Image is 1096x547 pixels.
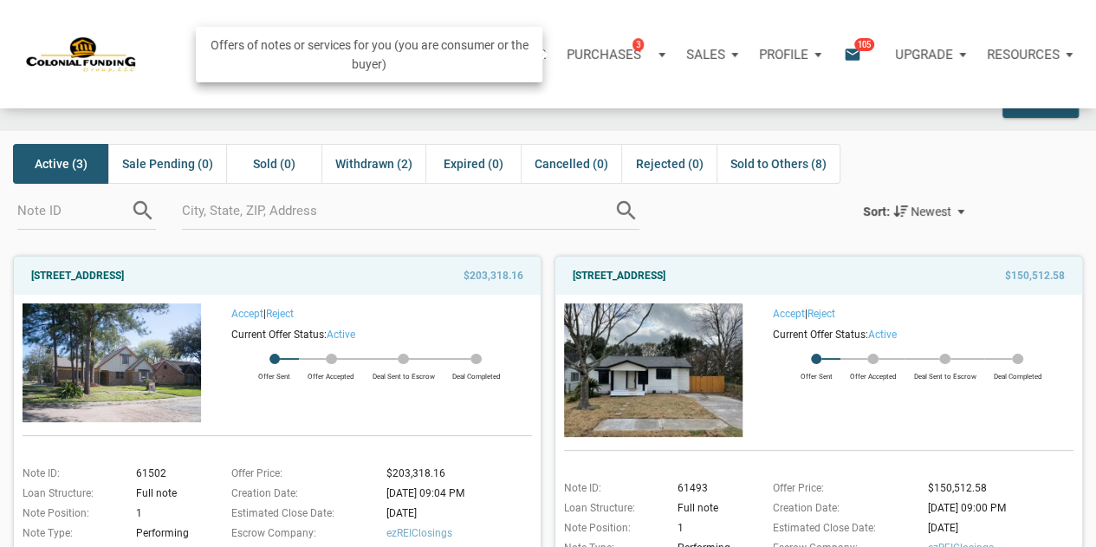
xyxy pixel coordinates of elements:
div: Sort: [863,205,890,218]
div: Sold to Others (8) [717,144,840,184]
div: Note Position: [14,505,131,521]
div: 1 [131,505,209,521]
button: email105 [831,29,885,81]
p: Upgrade [895,47,953,62]
div: Note ID: [14,466,131,481]
span: 3 [632,37,644,51]
p: Notes [220,47,262,62]
div: Offer Price: [223,466,382,481]
a: [STREET_ADDRESS] [573,265,665,286]
div: Sale Pending (0) [108,144,226,184]
div: Offer Price: [764,480,924,496]
div: Rejected (0) [621,144,717,184]
p: Sales [686,47,725,62]
div: Escrow Company: [223,525,382,541]
span: Sold to Others (8) [730,153,827,174]
div: Loan Structure: [14,485,131,501]
span: ezREIClosings [386,525,541,541]
span: Expired (0) [444,153,503,174]
div: Loan Structure: [555,500,672,516]
input: City, State, ZIP, Address [182,191,613,230]
a: Reject [266,308,294,320]
div: 61493 [672,480,750,496]
a: Accept [773,308,805,320]
div: Offer Accepted [840,364,905,381]
a: Properties [285,29,379,81]
div: $150,512.58 [923,480,1082,496]
p: Profile [759,47,808,62]
span: active [868,329,897,341]
a: [STREET_ADDRESS] [31,265,124,286]
div: Performing [131,525,209,541]
button: Sort:Newest [863,201,971,222]
span: $203,318.16 [464,265,523,286]
button: Sales [676,29,749,81]
div: Deal Sent to Escrow [905,364,984,381]
div: Active (3) [13,144,108,184]
span: Current Offer Status: [231,329,327,341]
button: Resources [976,29,1083,81]
div: $203,318.16 [381,466,541,481]
p: Resources [987,47,1060,62]
div: Full note [672,500,750,516]
span: Newest [911,205,951,218]
div: Offer Sent [250,364,299,381]
img: 574463 [564,303,743,437]
div: Deal Completed [443,364,509,381]
a: Accept [231,308,263,320]
a: Calculator [455,29,556,81]
div: [DATE] 09:04 PM [381,485,541,501]
div: Expired (0) [425,144,521,184]
div: Estimated Close Date: [223,505,382,521]
div: [DATE] 09:00 PM [923,500,1082,516]
div: Creation Date: [764,500,924,516]
div: Note Type: [14,525,131,541]
img: NoteUnlimited [26,36,137,73]
span: Withdrawn (2) [335,153,412,174]
span: Rejected (0) [636,153,704,174]
div: Withdrawn (2) [321,144,425,184]
button: Upgrade [885,29,976,81]
p: Reports [390,47,444,62]
span: $150,512.58 [1005,265,1065,286]
div: 61502 [131,466,209,481]
span: Cancelled (0) [535,153,608,174]
div: [DATE] [923,520,1082,536]
a: Reject [807,308,835,320]
div: Note ID: [555,480,672,496]
div: Deal Completed [984,364,1050,381]
div: Offer Sent [791,364,840,381]
span: active [327,329,355,341]
div: 1 [672,520,750,536]
span: 105 [854,37,874,51]
span: Current Offer Status: [773,329,868,341]
button: Notes [210,29,285,81]
i: search [130,198,156,224]
button: Purchases3 [556,29,676,81]
div: Offer Accepted [299,364,363,381]
div: Full note [131,485,209,501]
p: Purchases [567,47,641,62]
p: Properties [295,47,369,62]
i: email [842,44,863,64]
p: Calculator [465,47,546,62]
input: Note ID [17,191,130,230]
span: Active (3) [35,153,88,174]
button: Profile [749,29,832,81]
div: Creation Date: [223,485,382,501]
div: Sold (0) [226,144,321,184]
div: [DATE] [381,505,541,521]
img: 583015 [23,303,201,422]
div: Cancelled (0) [521,144,621,184]
span: Sale Pending (0) [122,153,213,174]
div: Note Position: [555,520,672,536]
div: Deal Sent to Escrow [363,364,443,381]
div: Estimated Close Date: [764,520,924,536]
span: | [231,308,294,320]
